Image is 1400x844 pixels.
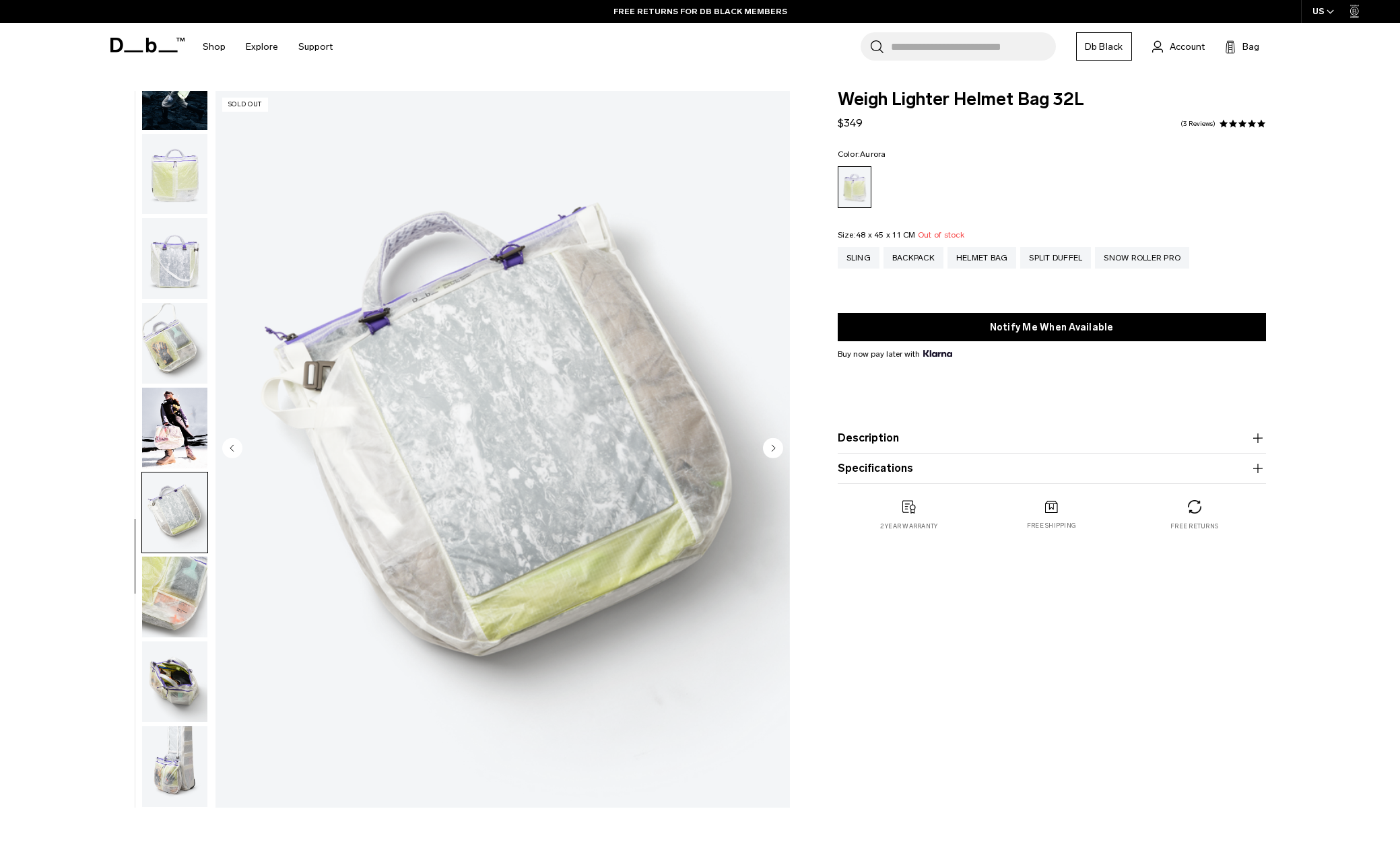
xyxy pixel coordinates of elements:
[1225,38,1259,55] button: Bag
[142,388,207,468] img: Weigh Lighter Helmet Bag 32L Aurora
[298,23,333,71] a: Support
[1170,40,1205,54] span: Account
[142,472,207,553] img: Weigh_Lighter_Helmet_Bag_32L_5.png
[1095,247,1189,269] a: Snow Roller Pro
[141,133,208,215] button: Weigh_Lighter_Helmet_Bag_32L_2.png
[884,247,943,269] a: Backpack
[142,303,207,384] img: Weigh_Lighter_Helmet_Bag_32L_4.png
[142,218,207,299] img: Weigh_Lighter_Helmet_Bag_32L_3.png
[838,313,1266,341] button: Notify Me When Available
[141,217,208,300] button: Weigh_Lighter_Helmet_Bag_32L_3.png
[215,91,790,808] li: 7 / 10
[203,23,226,71] a: Shop
[763,437,783,460] button: Next slide
[141,387,208,469] button: Weigh Lighter Helmet Bag 32L Aurora
[918,230,964,240] span: Out of stock
[860,149,886,159] span: Aurora
[142,641,207,722] img: Weigh_Lighter_Helmet_Bag_32L_7.png
[613,5,787,17] a: FREE RETURNS FOR DB BLACK MEMBERS
[141,472,208,554] button: Weigh_Lighter_Helmet_Bag_32L_5.png
[838,166,871,208] a: Aurora
[142,557,207,637] img: Weigh_Lighter_Helmet_Bag_32L_6.png
[215,91,790,808] img: Weigh_Lighter_Helmet_Bag_32L_5.png
[838,430,1266,446] button: Description
[246,23,278,71] a: Explore
[838,150,886,158] legend: Color:
[1152,38,1205,55] a: Account
[193,23,343,71] nav: Main Navigation
[838,231,964,239] legend: Size:
[1027,521,1076,530] p: Free shipping
[222,98,268,112] p: Sold Out
[838,247,879,269] a: Sling
[142,726,207,807] img: Weigh_Lighter_Helmet_Bag_32L_8.png
[838,116,863,129] span: $349
[222,437,242,460] button: Previous slide
[838,460,1266,477] button: Specifications
[1076,32,1132,61] a: Db Black
[923,350,952,357] img: {"height" => 20, "alt" => "Klarna"}
[141,726,208,808] button: Weigh_Lighter_Helmet_Bag_32L_8.png
[141,556,208,638] button: Weigh_Lighter_Helmet_Bag_32L_6.png
[880,522,938,531] p: 2 year warranty
[1020,247,1091,269] a: Split Duffel
[1180,120,1215,127] a: 3 reviews
[1242,40,1259,54] span: Bag
[838,348,952,360] span: Buy now pay later with
[141,302,208,384] button: Weigh_Lighter_Helmet_Bag_32L_4.png
[141,641,208,723] button: Weigh_Lighter_Helmet_Bag_32L_7.png
[1170,522,1218,531] p: Free returns
[856,230,916,240] span: 48 x 45 x 11 CM
[947,247,1017,269] a: Helmet Bag
[142,134,207,215] img: Weigh_Lighter_Helmet_Bag_32L_2.png
[838,91,1266,108] span: Weigh Lighter Helmet Bag 32L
